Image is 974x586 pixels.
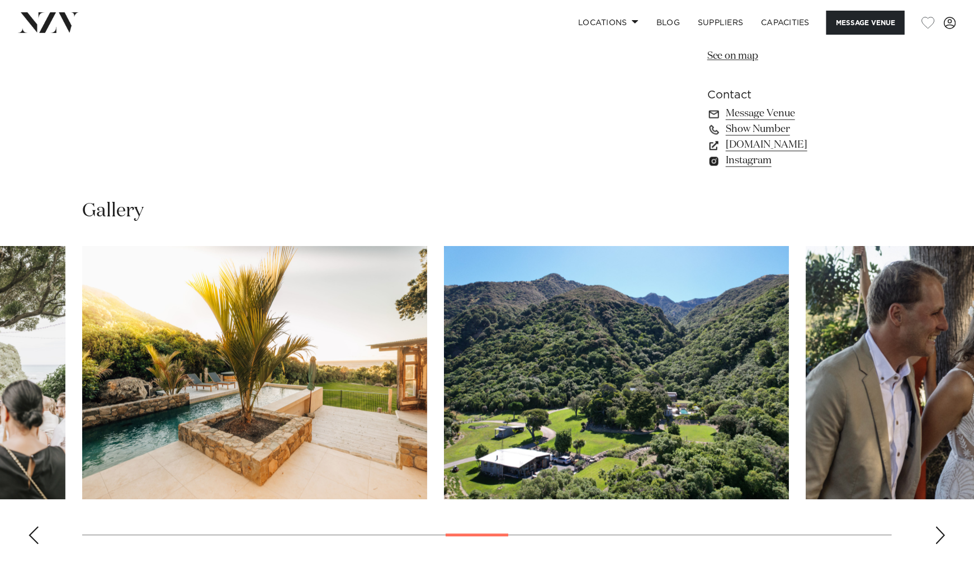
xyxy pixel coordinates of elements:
[689,11,752,35] a: SUPPLIERS
[82,246,427,499] swiper-slide: 14 / 29
[569,11,647,35] a: Locations
[707,137,890,153] a: [DOMAIN_NAME]
[82,199,144,224] h2: Gallery
[707,153,890,168] a: Instagram
[707,87,890,103] h6: Contact
[753,11,819,35] a: Capacities
[18,12,79,32] img: nzv-logo.png
[707,121,890,137] a: Show Number
[647,11,689,35] a: BLOG
[444,246,789,499] swiper-slide: 15 / 29
[707,51,758,61] a: See on map
[826,11,905,35] button: Message Venue
[707,106,890,121] a: Message Venue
